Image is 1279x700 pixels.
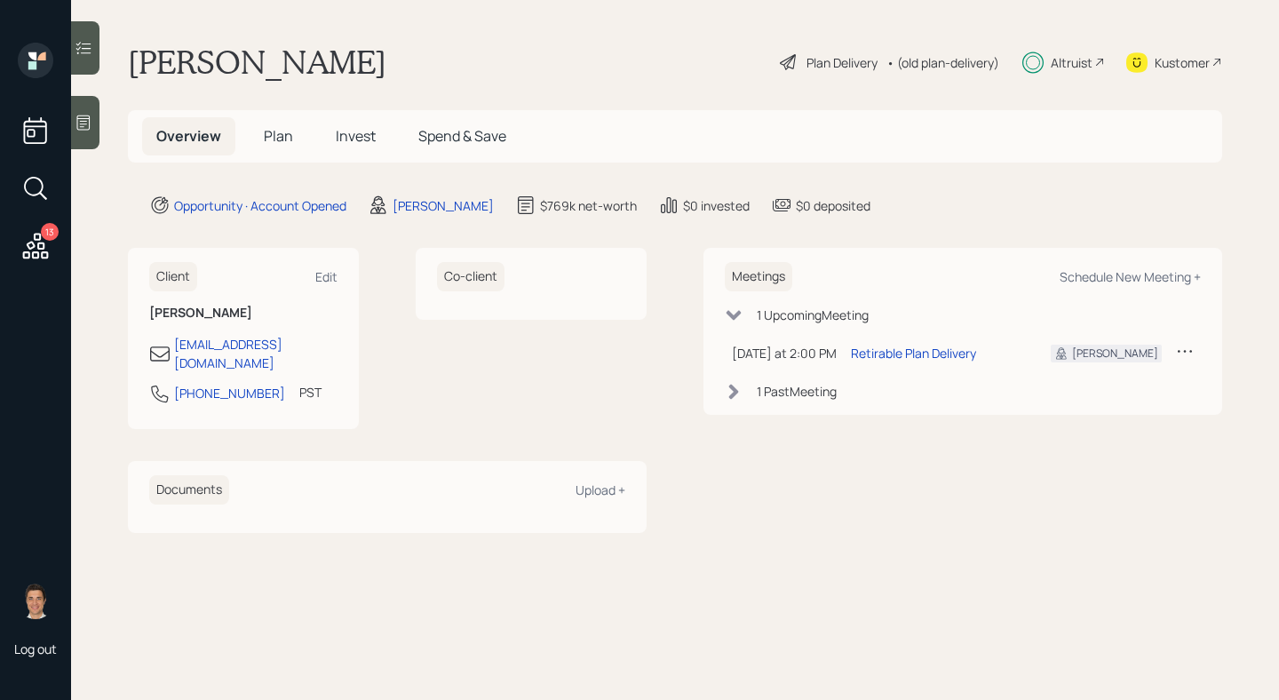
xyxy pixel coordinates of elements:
[174,384,285,402] div: [PHONE_NUMBER]
[540,196,637,215] div: $769k net-worth
[1051,53,1092,72] div: Altruist
[174,335,338,372] div: [EMAIL_ADDRESS][DOMAIN_NAME]
[683,196,750,215] div: $0 invested
[264,126,293,146] span: Plan
[851,344,976,362] div: Retirable Plan Delivery
[757,382,837,401] div: 1 Past Meeting
[757,306,869,324] div: 1 Upcoming Meeting
[149,262,197,291] h6: Client
[576,481,625,498] div: Upload +
[1060,268,1201,285] div: Schedule New Meeting +
[299,383,322,402] div: PST
[156,126,221,146] span: Overview
[174,196,346,215] div: Opportunity · Account Opened
[1072,346,1158,362] div: [PERSON_NAME]
[437,262,504,291] h6: Co-client
[806,53,878,72] div: Plan Delivery
[886,53,999,72] div: • (old plan-delivery)
[41,223,59,241] div: 13
[732,344,837,362] div: [DATE] at 2:00 PM
[336,126,376,146] span: Invest
[796,196,870,215] div: $0 deposited
[18,584,53,619] img: tyler-end-headshot.png
[725,262,792,291] h6: Meetings
[315,268,338,285] div: Edit
[393,196,494,215] div: [PERSON_NAME]
[149,306,338,321] h6: [PERSON_NAME]
[1155,53,1210,72] div: Kustomer
[418,126,506,146] span: Spend & Save
[149,475,229,505] h6: Documents
[128,43,386,82] h1: [PERSON_NAME]
[14,640,57,657] div: Log out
